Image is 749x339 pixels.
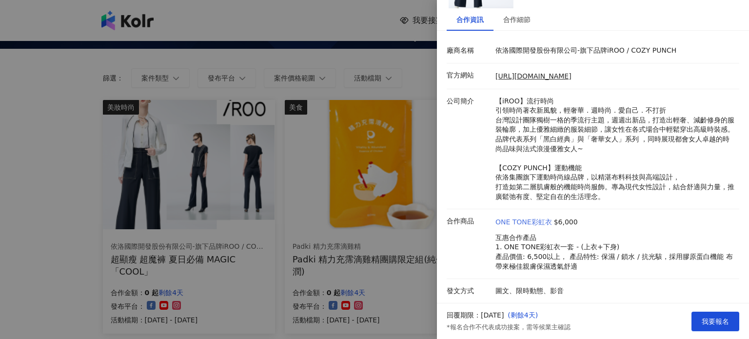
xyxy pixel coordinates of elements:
[495,72,572,80] a: [URL][DOMAIN_NAME]
[447,97,491,106] p: 公司簡介
[447,323,571,332] p: *報名合作不代表成功接案，需等候業主確認
[508,311,570,320] p: ( 剩餘4天 )
[495,97,734,202] p: 【iROO】流行時尚 引領時尚著衣新風貌，輕奢華．週時尚．愛自己．不打折 台灣設計團隊獨樹一格的季流行主題，週週出新品，打造出輕奢、減齡修身的服裝輪廓，加上優雅細緻的服裝細節，讓女性在各式場合中...
[447,71,491,80] p: 官方網站
[447,46,491,56] p: 廠商名稱
[495,218,552,227] a: ONE TONE彩虹衣
[702,318,729,325] span: 我要報名
[554,218,578,227] p: $6,000
[503,14,531,25] div: 合作細節
[447,286,491,296] p: 發文方式
[456,14,484,25] div: 合作資訊
[447,217,491,226] p: 合作商品
[495,286,734,296] p: 圖文、限時動態、影音
[495,233,734,271] p: 互惠合作產品 1. ONE TONE彩虹衣一套 - (上衣+下身) 產品價值: 6,500以上， 產品特性: 保濕 / 鎖水 / 抗光駭，採用膠原蛋白機能 布帶來極佳親膚保濕透氣舒適
[495,46,734,56] p: 依洛國際開發股份有限公司-旗下品牌iROO / COZY PUNCH
[447,311,504,320] p: 回覆期限：[DATE]
[691,312,739,331] button: 我要報名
